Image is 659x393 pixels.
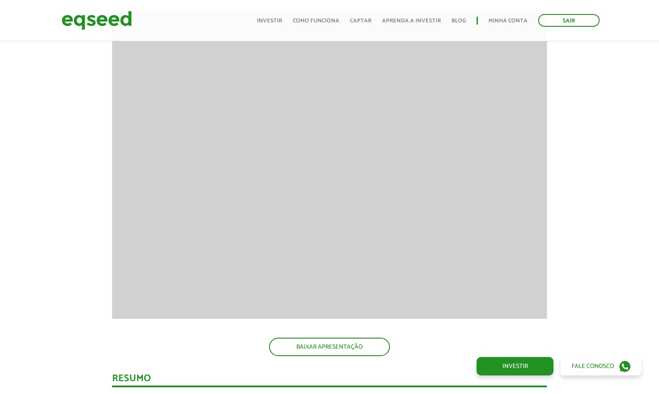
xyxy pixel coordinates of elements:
a: Investir [477,357,553,375]
a: Captar [350,18,371,24]
a: Blog [451,18,466,24]
a: Fale conosco [561,357,641,375]
a: Investir [257,18,282,24]
a: Aprenda a investir [382,18,441,24]
a: Sair [538,14,600,27]
img: EqSeed [62,9,132,32]
a: BAIXAR APRESENTAÇÃO [269,338,390,356]
div: Resumo [112,374,547,387]
a: Como funciona [293,18,339,24]
a: Minha conta [488,18,528,24]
